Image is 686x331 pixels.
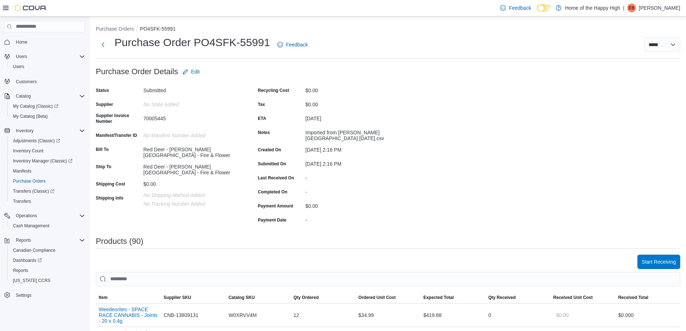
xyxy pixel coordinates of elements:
span: My Catalog (Beta) [13,113,48,119]
button: Reports [13,236,34,245]
div: $0.00 [143,178,240,187]
span: Customers [13,77,85,86]
span: Edit [191,68,200,75]
nav: Complex example [4,34,85,319]
span: Supplier SKU [163,295,191,300]
button: Settings [1,290,88,300]
a: Cash Management [10,222,52,230]
a: Adjustments (Classic) [10,137,63,145]
span: Catalog SKU [229,295,255,300]
span: EB [629,4,635,12]
span: Dashboards [13,258,42,263]
span: Settings [13,291,85,300]
a: Reports [10,266,31,275]
div: $0.00 [305,200,402,209]
span: My Catalog (Classic) [10,102,85,111]
div: Imported from [PERSON_NAME][GEOGRAPHIC_DATA] [DATE].csv [305,127,402,141]
button: Received Total [615,292,680,303]
h3: Products (90) [96,237,143,246]
label: ETA [258,116,266,121]
a: Canadian Compliance [10,246,58,255]
a: Purchase Orders [10,177,49,185]
a: Inventory Count [10,147,46,155]
a: Dashboards [10,256,45,265]
span: CNB-13809131 [163,311,198,319]
button: Canadian Compliance [7,245,88,255]
div: [DATE] [305,113,402,121]
label: Last Received On [258,175,294,181]
label: Created On [258,147,281,153]
button: Operations [1,211,88,221]
button: Weedeorites - SPACE RACE CANNABIS - Joints - 20 x 0.4g [99,307,158,324]
label: Supplier Invoice Number [96,113,140,124]
label: Recycling Cost [258,88,289,93]
label: Supplier [96,102,113,107]
button: Received Unit Cost [550,292,615,303]
span: Catalog [16,93,31,99]
a: My Catalog (Beta) [10,112,51,121]
span: Catalog [13,92,85,100]
span: Feedback [286,41,308,48]
div: $419.88 [421,308,485,322]
span: Users [13,52,85,61]
button: Cash Management [7,221,88,231]
span: $0.00 [556,312,569,319]
button: Catalog [1,91,88,101]
button: Purchase Orders [7,176,88,186]
div: - [305,214,402,223]
span: Inventory [16,128,33,134]
button: Inventory [1,126,88,136]
div: [DATE] 2:16 PM [305,144,402,153]
span: Transfers (Classic) [13,188,54,194]
a: [US_STATE] CCRS [10,276,53,285]
a: Transfers (Classic) [7,186,88,196]
span: Expected Total [423,295,454,300]
h1: Purchase Order PO4SFK-55991 [115,35,270,50]
span: Reports [13,268,28,273]
button: Manifests [7,166,88,176]
label: Shipping Cost [96,181,125,187]
nav: An example of EuiBreadcrumbs [96,25,680,34]
p: No Shipping Method added [143,192,240,198]
img: Cova [14,4,47,12]
label: Ship To [96,164,111,170]
div: Red Deer - [PERSON_NAME][GEOGRAPHIC_DATA] - Fire & Flower [143,144,240,158]
p: Home of the Happy High [565,4,620,12]
span: Operations [16,213,37,219]
div: - [305,172,402,181]
button: Start Receiving [637,255,680,269]
span: Manifests [13,168,31,174]
button: Qty Ordered [291,292,355,303]
span: Customers [16,79,37,85]
span: Cash Management [13,223,49,229]
label: Completed On [258,189,287,195]
button: Item [96,292,161,303]
span: My Catalog (Classic) [13,103,58,109]
span: Start Receiving [642,258,676,265]
span: Purchase Orders [13,178,46,184]
a: Inventory Manager (Classic) [7,156,88,166]
span: Home [16,39,27,45]
label: Notes [258,130,270,135]
a: Home [13,38,30,46]
a: Transfers (Classic) [10,187,57,196]
button: My Catalog (Beta) [7,111,88,121]
button: Ordered Unit Cost [355,292,420,303]
button: Supplier SKU [161,292,225,303]
a: Feedback [497,1,534,15]
div: 12 [291,308,355,322]
p: | [623,4,624,12]
h3: Purchase Order Details [96,67,178,76]
span: Reports [16,237,31,243]
button: Purchase Orders [96,26,134,32]
span: Users [10,62,85,71]
span: Inventory Manager (Classic) [13,158,72,164]
a: Users [10,62,27,71]
button: Customers [1,76,88,86]
div: $0.00 [305,85,402,93]
span: Transfers (Classic) [10,187,85,196]
button: Edit [180,64,203,79]
span: Operations [13,211,85,220]
span: Qty Ordered [293,295,319,300]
